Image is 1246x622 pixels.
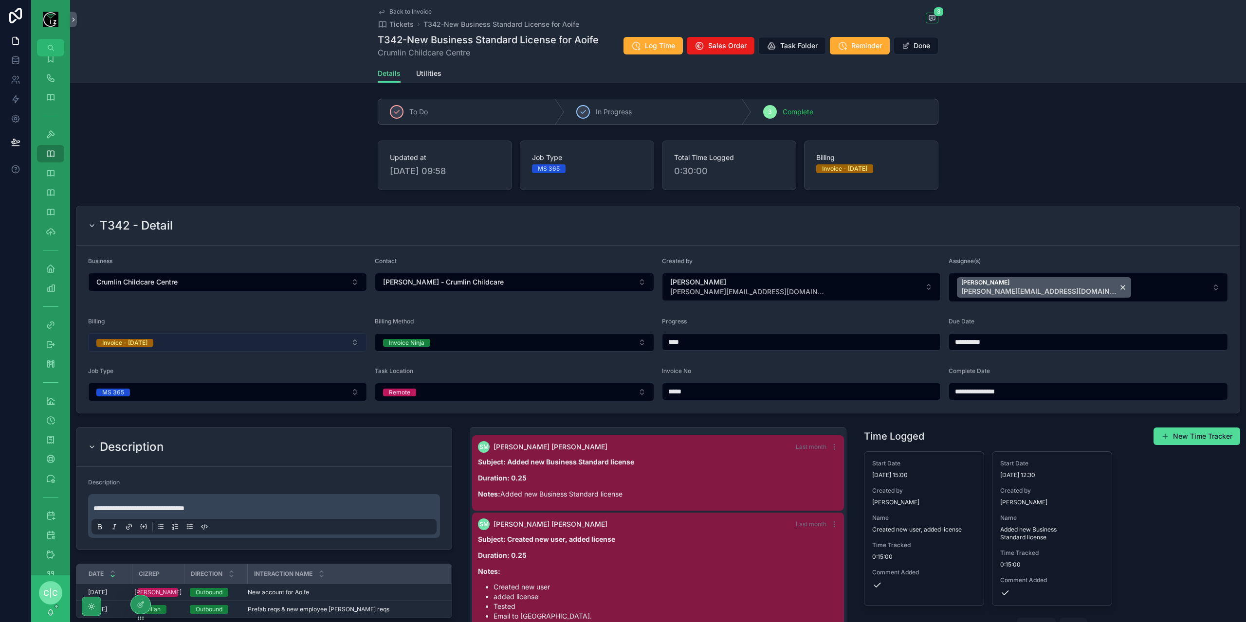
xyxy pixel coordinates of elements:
span: Created new user, added license [872,526,976,533]
span: Due Date [949,318,974,325]
span: Back to Invoice [389,8,432,16]
img: App logo [43,12,58,27]
button: Select Button [88,383,367,401]
a: Outbound [190,605,241,614]
span: Interaction Name [254,570,312,578]
span: Created by [662,257,693,265]
button: New Time Tracker [1154,427,1240,445]
span: [DATE] 15:00 [872,471,976,479]
span: [PERSON_NAME] [961,279,1117,286]
span: [PERSON_NAME] - Crumlin Childcare [383,277,504,287]
span: 3 [768,108,771,116]
span: In Progress [596,107,632,117]
button: Select Button [375,273,654,291]
span: Updated at [390,153,500,162]
span: Complete Date [949,367,990,374]
li: Tested [494,602,838,611]
div: [PERSON_NAME] [134,588,182,597]
li: Created new user [494,582,838,592]
span: Direction [191,570,222,578]
button: 3 [926,13,938,25]
span: Description [88,479,120,486]
span: Last month [796,520,826,528]
li: Email to [GEOGRAPHIC_DATA]. [494,611,838,621]
span: Added new Business Standard license [1000,526,1104,541]
span: Sales Order [708,41,747,51]
h1: Time Logged [864,429,924,443]
button: Reminder [830,37,890,54]
a: [DATE] [88,605,126,613]
button: Select Button [949,273,1228,302]
span: [PERSON_NAME] [1000,498,1047,506]
span: Reminder [851,41,882,51]
p: [DATE] [88,588,107,596]
div: Remote [389,389,410,396]
button: Unselect 8 [957,277,1131,298]
span: [PERSON_NAME] [PERSON_NAME] [494,519,607,529]
div: MS 365 [538,164,560,173]
span: Log Time [645,41,675,51]
span: Billing [88,318,105,325]
button: Select Button [88,333,367,352]
span: New account for Aoife [248,588,309,596]
span: Last month [796,443,826,450]
button: Select Button [662,273,941,301]
a: Start Date[DATE] 15:00Created by[PERSON_NAME]NameCreated new user, added licenseTime Tracked0:15:... [864,451,984,606]
a: [DATE] [88,588,126,596]
a: Back to Invoice [378,8,432,16]
span: Date [89,570,104,578]
span: Complete [783,107,813,117]
span: [PERSON_NAME] [872,498,919,506]
div: Invoice Ninja [389,339,424,347]
h2: T342 - Detail [100,218,173,233]
span: SM [479,443,489,451]
button: Sales Order [687,37,754,54]
a: Details [378,65,401,83]
button: Select Button [375,333,654,352]
span: To Do [409,107,428,117]
span: Crumlin Childcare Centre [96,277,178,287]
div: Invoice - [DATE] [102,339,147,347]
span: Billing Method [375,318,414,325]
strong: Duration: 0.25 [478,474,527,482]
span: [PERSON_NAME][EMAIL_ADDRESS][DOMAIN_NAME] [670,287,826,297]
span: [PERSON_NAME] [670,277,826,287]
span: Task Location [375,367,413,374]
span: Task Folder [780,41,818,51]
h1: T342-New Business Standard License for Aoife [378,33,599,47]
li: added license [494,592,838,602]
span: Job Type [88,367,113,374]
span: Utilities [416,69,441,78]
strong: Subject: Created new user, added license [478,535,615,543]
div: Invoice - [DATE] [822,164,867,173]
span: Contact [375,257,397,265]
button: Unselect MS_365 [96,387,130,397]
span: Business [88,257,112,265]
strong: Subject: Added new Business Standard license [478,458,634,466]
a: T342-New Business Standard License for Aoife [423,19,579,29]
span: 0:30:00 [674,164,784,178]
span: Time Tracked [872,541,976,549]
div: scrollable content [31,56,70,575]
span: Comment Added [1000,576,1104,584]
strong: Duration: 0.25 [478,551,527,559]
button: Done [894,37,938,54]
a: Cillian [138,605,178,614]
span: Invoice No [662,367,691,374]
span: Start Date [1000,460,1104,467]
a: Start Date[DATE] 12:30Created by[PERSON_NAME]NameAdded new Business Standard licenseTime Tracked0... [992,451,1112,606]
span: Details [378,69,401,78]
span: Billing [816,153,926,162]
a: Tickets [378,19,414,29]
span: 0:15:00 [872,553,976,561]
span: Comment Added [872,569,976,576]
span: Created by [1000,487,1104,495]
span: Progress [662,318,687,325]
span: Total Time Logged [674,153,784,162]
span: Name [872,514,976,522]
span: CizRep [139,570,160,578]
button: Select Button [88,273,367,291]
button: Select Button [375,383,654,401]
